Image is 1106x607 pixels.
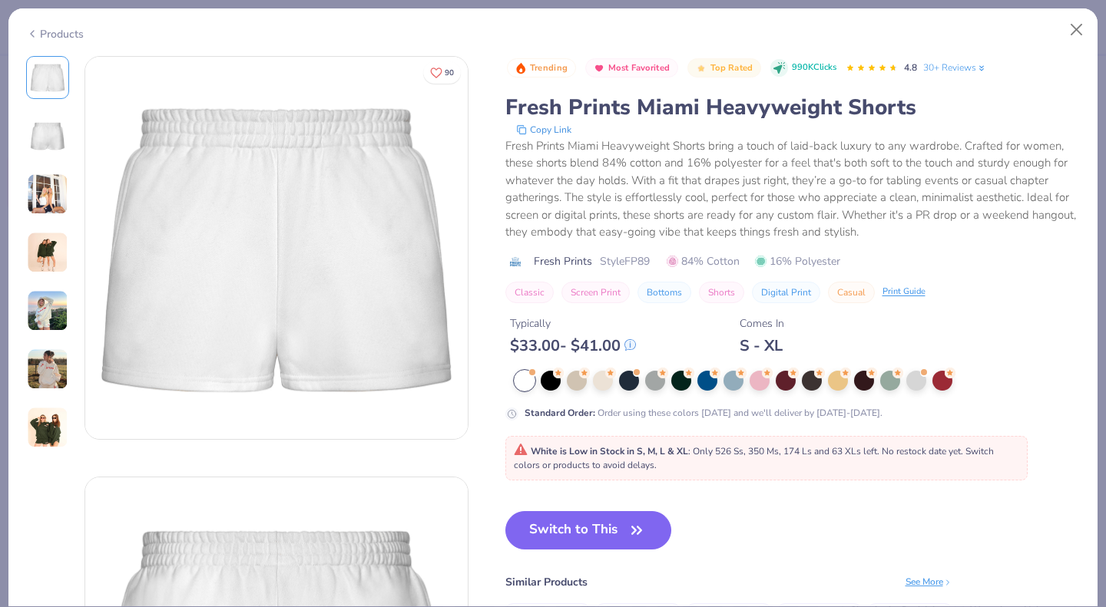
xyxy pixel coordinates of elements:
[593,62,605,74] img: Most Favorited sort
[740,315,784,332] div: Comes In
[792,61,836,74] span: 990K Clicks
[29,59,66,96] img: Front
[699,282,744,303] button: Shorts
[26,26,84,42] div: Products
[531,445,688,457] strong: White is Low in Stock in S, M, L & XL
[637,282,691,303] button: Bottoms
[505,282,554,303] button: Classic
[505,137,1081,241] div: Fresh Prints Miami Heavyweight Shorts bring a touch of laid-back luxury to any wardrobe. Crafted ...
[667,253,740,269] span: 84% Cotton
[846,56,898,81] div: 4.8 Stars
[923,61,987,74] a: 30+ Reviews
[600,253,650,269] span: Style FP89
[1062,15,1091,45] button: Close
[525,407,595,419] strong: Standard Order :
[906,575,952,589] div: See More
[904,61,917,74] span: 4.8
[695,62,707,74] img: Top Rated sort
[755,253,840,269] span: 16% Polyester
[27,407,68,448] img: User generated content
[828,282,875,303] button: Casual
[608,64,670,72] span: Most Favorited
[515,62,527,74] img: Trending sort
[423,61,461,84] button: Like
[561,282,630,303] button: Screen Print
[510,315,636,332] div: Typically
[29,117,66,154] img: Back
[534,253,592,269] span: Fresh Prints
[514,445,994,471] span: : Only 526 Ss, 350 Ms, 174 Ls and 63 XLs left. No restock date yet. Switch colors or products to ...
[882,285,926,299] div: Print Guide
[85,57,468,439] img: Front
[505,574,588,590] div: Similar Products
[525,406,882,420] div: Order using these colors [DATE] and we'll deliver by [DATE]-[DATE].
[710,64,753,72] span: Top Rated
[27,173,68,215] img: User generated content
[512,122,576,137] button: copy to clipboard
[505,256,526,268] img: brand logo
[752,282,820,303] button: Digital Print
[27,232,68,273] img: User generated content
[507,58,576,78] button: Badge Button
[27,290,68,332] img: User generated content
[510,336,636,355] div: $ 33.00 - $ 41.00
[505,511,672,549] button: Switch to This
[505,93,1081,122] div: Fresh Prints Miami Heavyweight Shorts
[27,348,68,390] img: User generated content
[740,336,784,355] div: S - XL
[445,69,454,77] span: 90
[530,64,568,72] span: Trending
[585,58,678,78] button: Badge Button
[687,58,761,78] button: Badge Button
